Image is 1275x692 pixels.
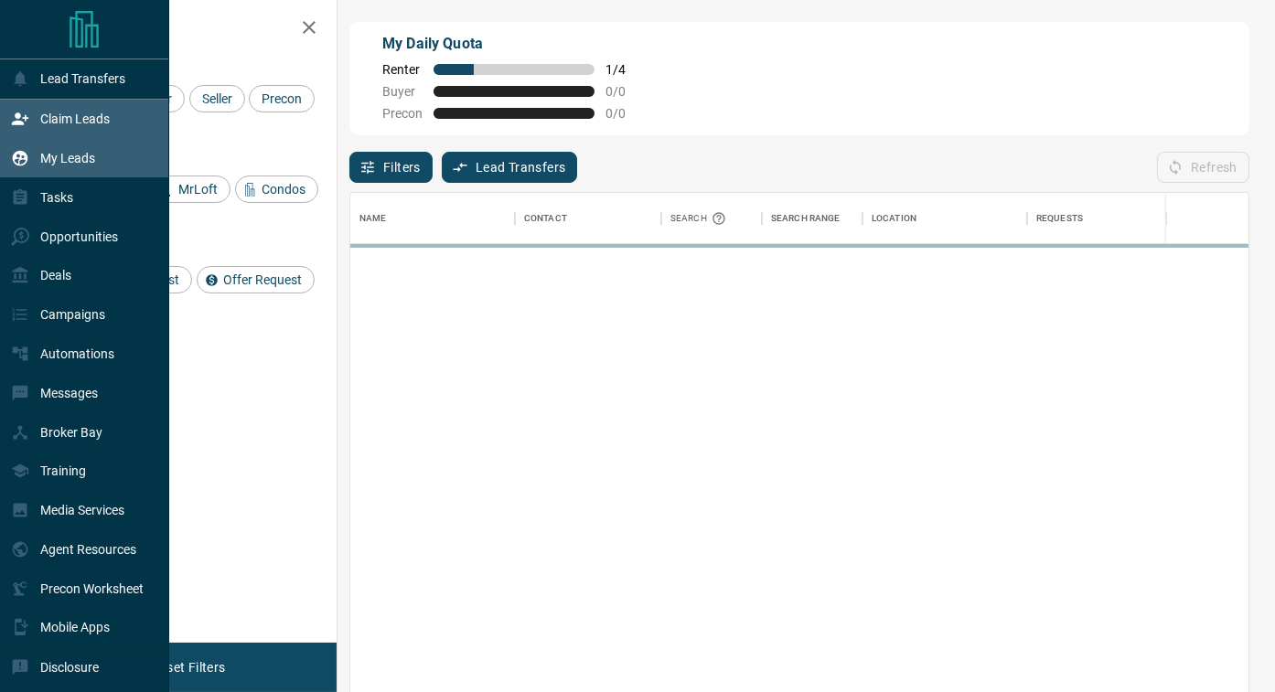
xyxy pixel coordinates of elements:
[872,193,916,244] div: Location
[349,152,433,183] button: Filters
[382,33,646,55] p: My Daily Quota
[605,62,646,77] span: 1 / 4
[172,182,224,197] span: MrLoft
[862,193,1027,244] div: Location
[670,193,731,244] div: Search
[442,152,578,183] button: Lead Transfers
[235,176,318,203] div: Condos
[762,193,862,244] div: Search Range
[1036,193,1083,244] div: Requests
[350,193,515,244] div: Name
[217,272,308,287] span: Offer Request
[59,18,318,40] h2: Filters
[515,193,661,244] div: Contact
[1027,193,1192,244] div: Requests
[197,266,315,293] div: Offer Request
[249,85,315,112] div: Precon
[196,91,239,106] span: Seller
[255,91,308,106] span: Precon
[771,193,841,244] div: Search Range
[359,193,387,244] div: Name
[255,182,312,197] span: Condos
[605,106,646,121] span: 0 / 0
[382,62,423,77] span: Renter
[382,84,423,99] span: Buyer
[382,106,423,121] span: Precon
[605,84,646,99] span: 0 / 0
[139,652,237,683] button: Reset Filters
[524,193,567,244] div: Contact
[152,176,230,203] div: MrLoft
[189,85,245,112] div: Seller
